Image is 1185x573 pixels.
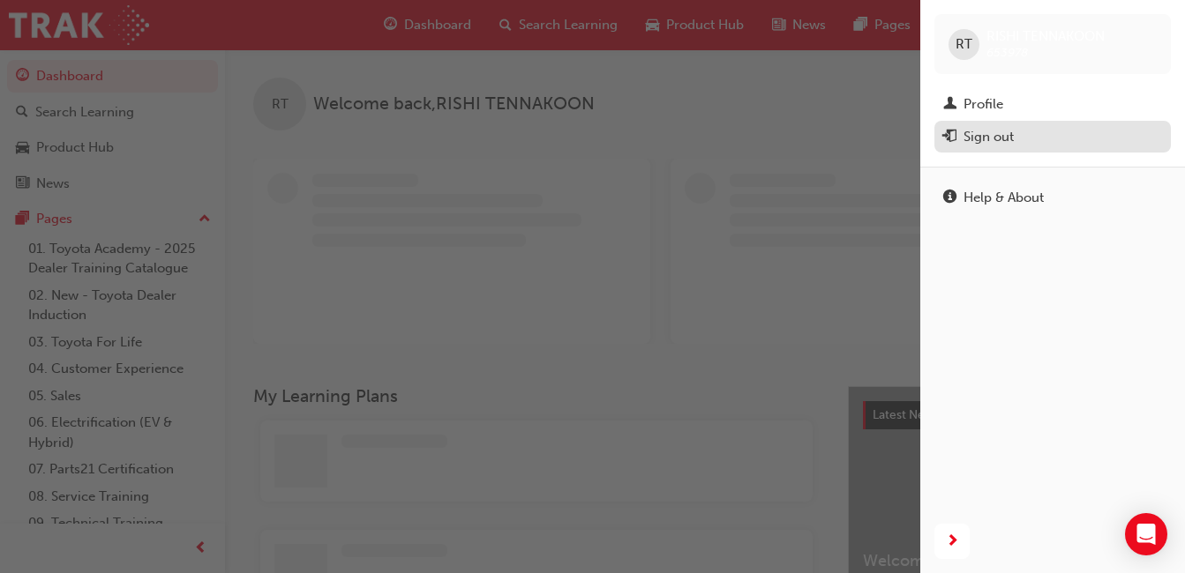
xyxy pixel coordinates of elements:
[934,88,1171,121] a: Profile
[943,190,956,206] span: info-icon
[943,130,956,145] span: exit-icon
[964,94,1003,115] div: Profile
[934,121,1171,153] button: Sign out
[934,182,1171,214] a: Help & About
[946,531,959,553] span: next-icon
[986,28,1105,44] span: RISHI TENNAKOON
[943,97,956,113] span: man-icon
[986,45,1028,60] span: 653978
[964,188,1044,208] div: Help & About
[1125,513,1167,555] div: Open Intercom Messenger
[964,127,1014,147] div: Sign out
[956,34,972,55] span: RT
